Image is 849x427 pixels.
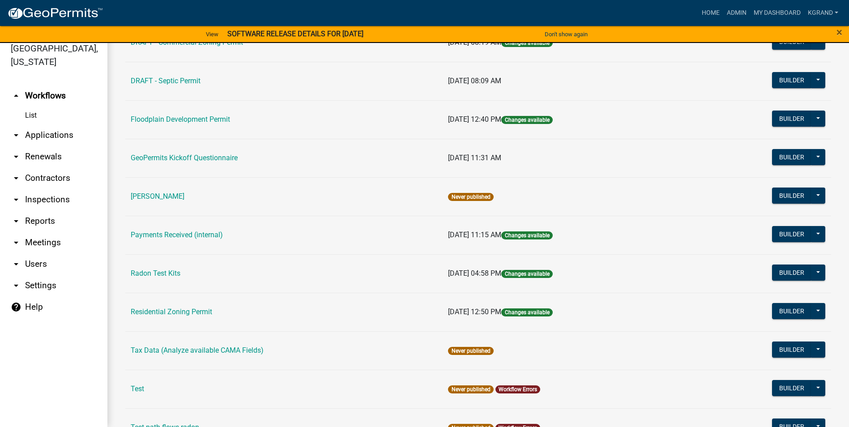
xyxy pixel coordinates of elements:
[131,346,264,354] a: Tax Data (Analyze available CAMA Fields)
[448,347,493,355] span: Never published
[227,30,363,38] strong: SOFTWARE RELEASE DETAILS FOR [DATE]
[772,265,811,281] button: Builder
[501,116,552,124] span: Changes available
[202,27,222,42] a: View
[723,4,750,21] a: Admin
[750,4,804,21] a: My Dashboard
[131,269,180,278] a: Radon Test Kits
[836,27,842,38] button: Close
[11,173,21,184] i: arrow_drop_down
[501,270,552,278] span: Changes available
[11,259,21,269] i: arrow_drop_down
[772,34,811,50] button: Builder
[698,4,723,21] a: Home
[131,154,238,162] a: GeoPermits Kickoff Questionnaire
[836,26,842,38] span: ×
[11,90,21,101] i: arrow_drop_up
[131,192,184,201] a: [PERSON_NAME]
[131,307,212,316] a: Residential Zoning Permit
[11,302,21,312] i: help
[448,115,501,124] span: [DATE] 12:40 PM
[772,72,811,88] button: Builder
[448,154,501,162] span: [DATE] 11:31 AM
[11,280,21,291] i: arrow_drop_down
[448,307,501,316] span: [DATE] 12:50 PM
[772,226,811,242] button: Builder
[11,151,21,162] i: arrow_drop_down
[804,4,842,21] a: KGRAND
[772,111,811,127] button: Builder
[541,27,591,42] button: Don't show again
[448,231,501,239] span: [DATE] 11:15 AM
[772,149,811,165] button: Builder
[131,115,230,124] a: Floodplain Development Permit
[501,231,552,239] span: Changes available
[131,384,144,393] a: Test
[11,194,21,205] i: arrow_drop_down
[772,342,811,358] button: Builder
[11,216,21,226] i: arrow_drop_down
[499,386,537,393] a: Workflow Errors
[772,380,811,396] button: Builder
[772,188,811,204] button: Builder
[11,130,21,141] i: arrow_drop_down
[11,237,21,248] i: arrow_drop_down
[501,308,552,316] span: Changes available
[448,77,501,85] span: [DATE] 08:09 AM
[448,269,501,278] span: [DATE] 04:58 PM
[448,385,493,393] span: Never published
[131,77,201,85] a: DRAFT - Septic Permit
[131,231,223,239] a: Payments Received (internal)
[448,193,493,201] span: Never published
[772,303,811,319] button: Builder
